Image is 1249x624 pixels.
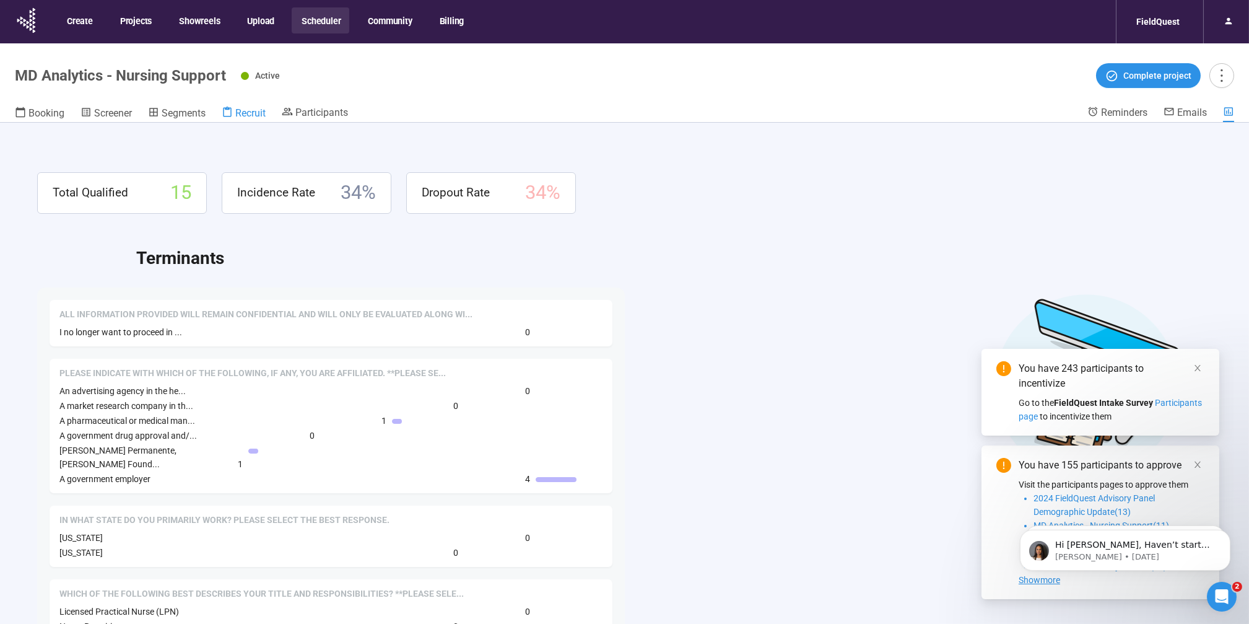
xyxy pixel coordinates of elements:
[295,107,348,118] span: Participants
[59,309,472,321] span: All information provided will remain confidential and will only be evaluated along with the opini...
[59,474,150,484] span: A government employer
[237,7,283,33] button: Upload
[526,531,531,545] span: 0
[59,607,179,617] span: Licensed Practical Nurse (LPN)
[136,245,1212,272] h2: Terminants
[59,533,103,543] span: [US_STATE]
[1177,107,1207,118] span: Emails
[994,292,1181,479] img: Desktop work notes
[238,457,243,471] span: 1
[59,327,182,337] span: I no longer want to proceed in ...
[282,106,348,121] a: Participants
[148,106,206,122] a: Segments
[526,325,531,339] span: 0
[59,416,195,426] span: A pharmaceutical or medical man...
[454,399,459,413] span: 0
[255,71,280,81] span: Active
[1019,478,1204,491] p: Visit the participants pages to approve them
[382,414,387,428] span: 1
[526,605,531,618] span: 0
[59,514,389,527] span: In what state do you primarily work? Please select the best response.
[1209,63,1234,88] button: more
[1207,582,1237,612] iframe: Intercom live chat
[110,7,160,33] button: Projects
[59,401,193,411] span: A market research company in th...
[1019,396,1204,423] div: Go to the to incentivize them
[81,106,132,122] a: Screener
[162,107,206,119] span: Segments
[292,7,349,33] button: Scheduler
[996,361,1011,376] span: exclamation-circle
[1054,398,1153,408] strong: FieldQuest Intake Survey
[341,178,376,208] span: 34 %
[59,431,197,441] span: A government drug approval and/...
[1087,106,1147,121] a: Reminders
[1129,10,1187,33] div: FieldQuest
[59,446,176,469] span: [PERSON_NAME] Permanente, [PERSON_NAME] Found...
[169,7,228,33] button: Showreels
[526,384,531,398] span: 0
[59,367,446,380] span: Please indicate with which of the following, if any, you are affiliated. **Please select all that...
[15,106,64,122] a: Booking
[1034,493,1155,517] span: 2024 FieldQuest Advisory Panel Demographic Update(13)
[1096,63,1201,88] button: Complete project
[57,7,102,33] button: Create
[1101,107,1147,118] span: Reminders
[237,183,315,202] span: Incidence Rate
[1164,106,1207,121] a: Emails
[1213,67,1230,84] span: more
[525,178,560,208] span: 34 %
[1193,460,1202,469] span: close
[422,183,490,202] span: Dropout Rate
[53,183,128,202] span: Total Qualified
[94,107,132,119] span: Screener
[1019,361,1204,391] div: You have 243 participants to incentivize
[1019,458,1204,473] div: You have 155 participants to approve
[222,106,266,122] a: Recruit
[1232,582,1242,592] span: 2
[28,107,64,119] span: Booking
[430,7,473,33] button: Billing
[358,7,420,33] button: Community
[1123,69,1191,82] span: Complete project
[59,386,186,396] span: An advertising agency in the he...
[15,67,226,84] h1: MD Analytics - Nursing Support
[1001,504,1249,591] iframe: Intercom notifications message
[454,546,459,560] span: 0
[235,107,266,119] span: Recruit
[526,472,531,486] span: 4
[310,429,315,442] span: 0
[59,588,464,600] span: Which of the following best describes your title and responsibilities? **Please select one**
[59,548,103,558] span: [US_STATE]
[996,458,1011,473] span: exclamation-circle
[170,178,191,208] span: 15
[1193,364,1202,372] span: close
